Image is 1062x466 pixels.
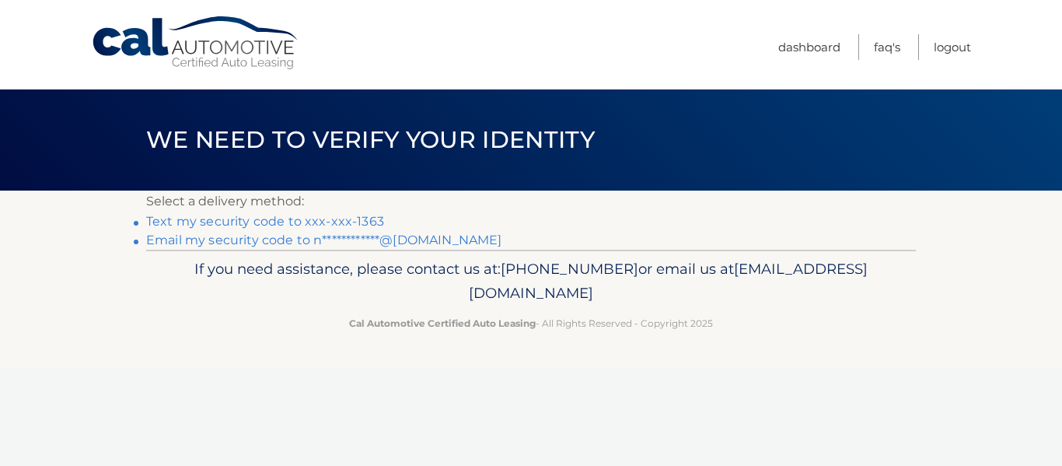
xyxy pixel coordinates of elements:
p: - All Rights Reserved - Copyright 2025 [156,315,906,331]
p: If you need assistance, please contact us at: or email us at [156,257,906,307]
a: Logout [934,34,971,60]
strong: Cal Automotive Certified Auto Leasing [349,317,536,329]
span: We need to verify your identity [146,125,595,154]
a: Cal Automotive [91,16,301,71]
a: Dashboard [778,34,840,60]
a: FAQ's [874,34,900,60]
span: [PHONE_NUMBER] [501,260,638,278]
p: Select a delivery method: [146,191,916,212]
a: Text my security code to xxx-xxx-1363 [146,214,384,229]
